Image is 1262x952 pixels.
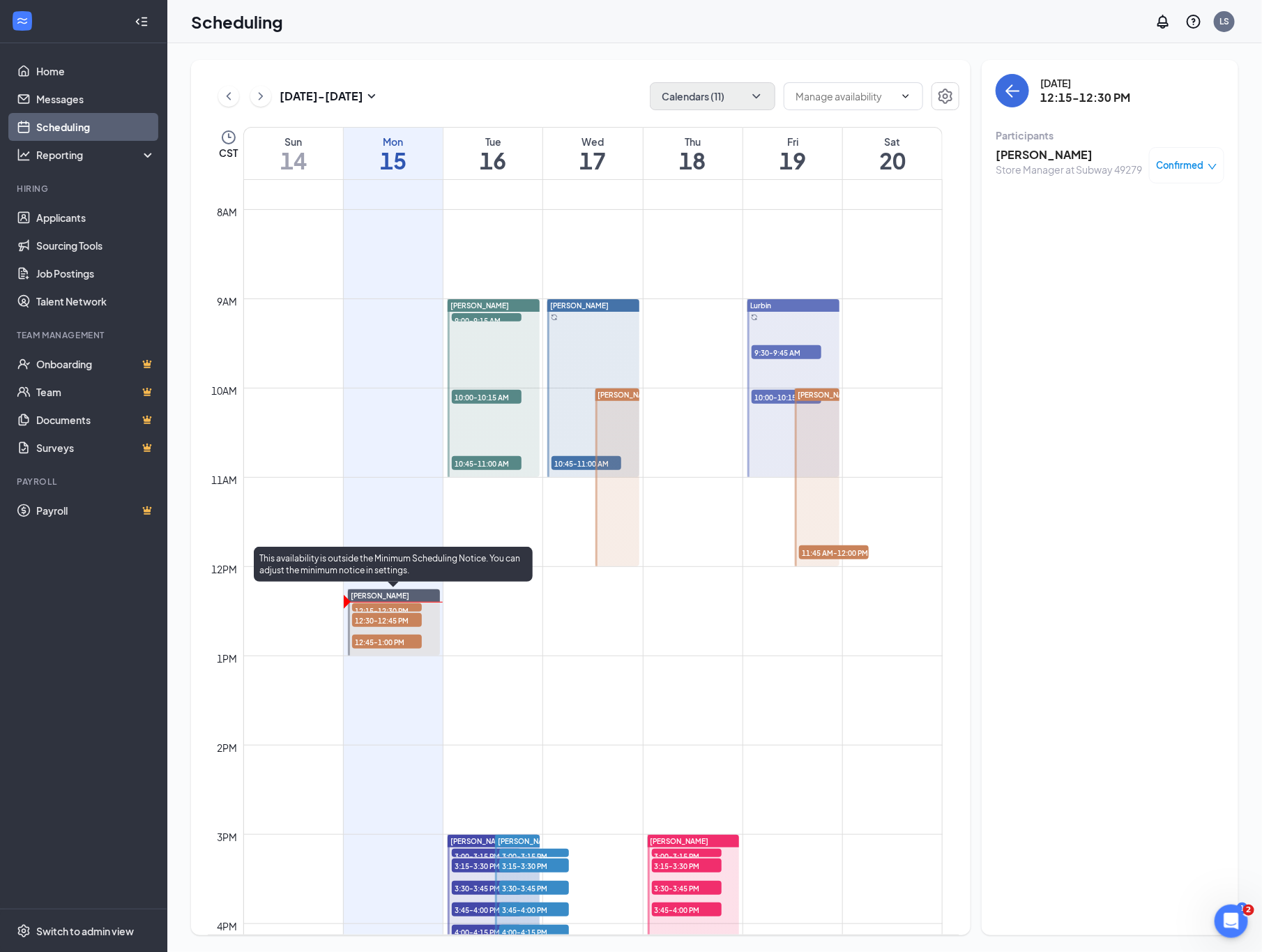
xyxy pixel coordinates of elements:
span: 3:45-4:00 PM [452,902,522,916]
svg: Clock [220,129,237,146]
span: 2 [1243,905,1254,916]
span: CST [219,146,238,160]
div: Thu [644,135,743,149]
div: 9am [215,294,241,309]
h3: [DATE] - [DATE] [280,89,363,104]
h1: 20 [843,149,942,172]
a: September 19, 2025 [743,128,842,179]
a: Sourcing Tools [36,232,155,259]
span: 4:00-4:15 PM [452,925,522,939]
span: down [1208,162,1217,172]
h3: [PERSON_NAME] [996,147,1142,163]
span: 12:45-1:00 PM [352,635,422,649]
div: 1 [1237,902,1248,914]
span: 3:15-3:30 PM [499,859,569,872]
div: Tue [443,135,542,149]
span: [PERSON_NAME] [498,837,556,845]
a: Talent Network [36,287,155,315]
span: 3:30-3:45 PM [652,881,722,895]
button: ChevronRight [250,86,271,107]
span: 3:00-3:15 PM [452,849,522,863]
a: September 14, 2025 [244,128,343,179]
svg: Sync [551,314,558,321]
div: 4pm [215,919,241,934]
span: 3:00-3:15 PM [499,849,569,863]
span: [PERSON_NAME] [450,837,509,845]
button: back-button [996,74,1029,107]
a: TeamCrown [36,378,155,406]
div: LS [1219,15,1229,27]
span: [PERSON_NAME] [550,301,609,310]
div: 10am [209,383,241,398]
span: 3:45-4:00 PM [652,902,722,916]
svg: Settings [17,924,31,938]
iframe: Intercom live chat [1215,905,1248,938]
h3: 12:15-12:30 PM [1040,90,1130,105]
svg: Collapse [135,15,149,29]
span: 10:00-10:15 AM [752,390,821,404]
svg: QuestionInfo [1185,13,1202,30]
span: [PERSON_NAME] [798,391,856,399]
a: PayrollCrown [36,497,155,524]
svg: Notifications [1155,13,1171,30]
a: Applicants [36,204,155,232]
svg: ChevronLeft [222,88,236,105]
a: OnboardingCrown [36,350,155,378]
div: Sat [843,135,942,149]
span: [PERSON_NAME] [598,391,657,399]
svg: ChevronRight [254,88,268,105]
span: 3:15-3:30 PM [452,859,522,872]
div: Payroll [17,476,153,488]
div: 1pm [215,651,241,666]
div: Store Manager at Subway 49279 [996,163,1142,176]
h1: 16 [443,149,542,172]
span: [PERSON_NAME] [450,301,509,310]
h1: 17 [543,149,642,172]
div: This availability is outside the Minimum Scheduling Notice. You can adjust the minimum notice in ... [254,547,533,582]
span: 3:15-3:30 PM [652,859,722,872]
a: Job Postings [36,259,155,287]
h1: Scheduling [191,10,283,33]
span: 11:45 AM-12:00 PM [799,545,869,559]
svg: WorkstreamLogo [15,14,29,28]
span: 3:30-3:45 PM [499,881,569,895]
a: September 17, 2025 [543,128,642,179]
button: ChevronLeft [218,86,239,107]
div: Reporting [36,148,156,162]
svg: Settings [937,88,954,105]
span: 4:00-4:15 PM [499,925,569,939]
a: September 20, 2025 [843,128,942,179]
span: 3:30-3:45 PM [452,881,522,895]
div: 11am [209,472,241,488]
svg: ArrowLeft [1004,82,1021,99]
a: September 16, 2025 [443,128,542,179]
a: Scheduling [36,113,155,141]
svg: SmallChevronDown [363,88,380,105]
div: 3pm [215,829,241,845]
div: Mon [344,135,443,149]
input: Manage availability [796,89,895,104]
div: 2pm [215,740,241,755]
button: Calendars (11)ChevronDown [650,82,775,110]
button: Settings [932,82,959,110]
span: [PERSON_NAME] [651,837,709,845]
span: 9:00-9:15 AM [452,313,522,327]
span: 10:45-11:00 AM [552,456,621,470]
div: Wed [543,135,642,149]
span: 10:45-11:00 AM [452,456,522,470]
div: Team Management [17,329,153,341]
h1: 19 [743,149,842,172]
h1: 15 [344,149,443,172]
div: Sun [244,135,343,149]
div: 12pm [209,561,241,577]
svg: Sync [751,314,758,321]
h1: 18 [644,149,743,172]
a: SurveysCrown [36,434,155,462]
a: DocumentsCrown [36,406,155,434]
span: 12:30-12:45 PM [352,613,422,627]
a: Home [36,57,155,85]
svg: ChevronDown [900,91,911,102]
div: Switch to admin view [36,924,134,938]
a: September 15, 2025 [344,128,443,179]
